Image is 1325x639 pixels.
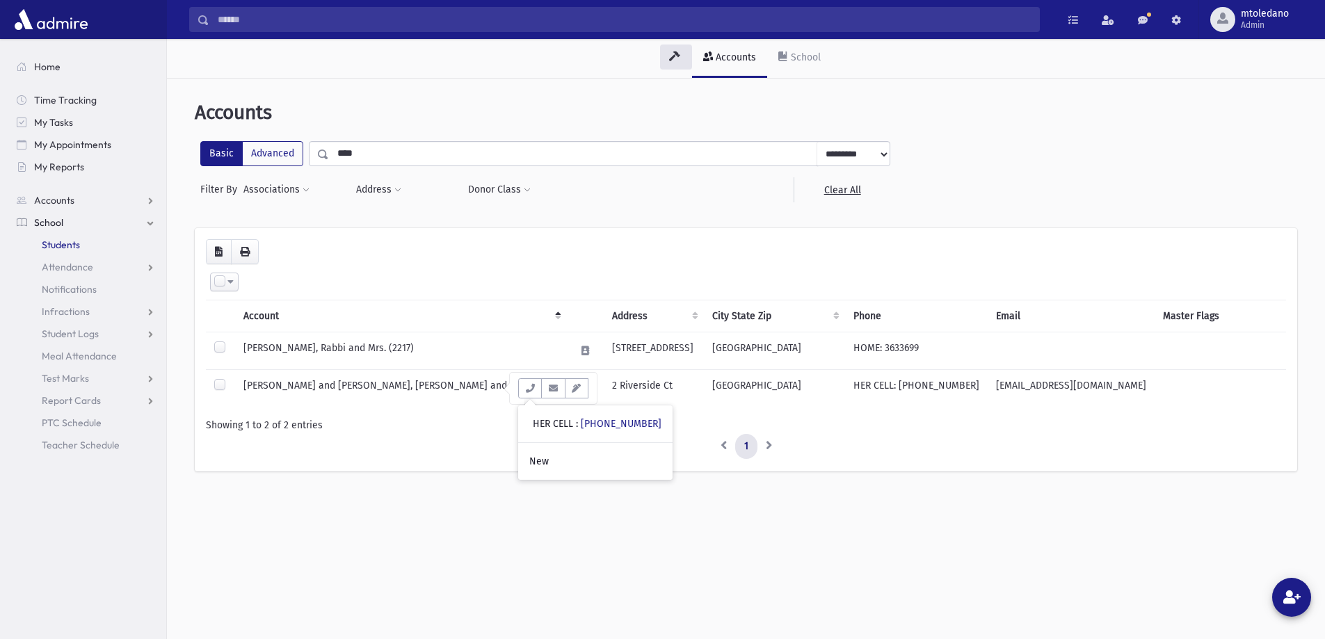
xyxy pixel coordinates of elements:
span: Student Logs [42,327,99,340]
th: City State Zip : activate to sort column ascending [704,300,844,332]
a: Clear All [794,177,890,202]
span: Time Tracking [34,94,97,106]
td: HOME: 3633699 [845,332,988,370]
th: Master Flags [1155,300,1286,332]
span: Test Marks [42,372,89,385]
div: Accounts [713,51,756,63]
span: Meal Attendance [42,350,117,362]
div: FilterModes [200,141,303,166]
span: Admin [1241,19,1289,31]
a: Accounts [692,39,767,78]
label: Advanced [242,141,303,166]
label: Basic [200,141,243,166]
a: Accounts [6,189,166,211]
span: Infractions [42,305,90,318]
span: School [34,216,63,229]
a: Meal Attendance [6,345,166,367]
span: Report Cards [42,394,101,407]
a: Student Logs [6,323,166,345]
a: School [6,211,166,234]
span: My Appointments [34,138,111,151]
span: Attendance [42,261,93,273]
th: Email [988,300,1155,332]
span: Teacher Schedule [42,439,120,451]
button: Print [231,239,259,264]
td: [GEOGRAPHIC_DATA] [704,332,844,370]
a: My Reports [6,156,166,178]
td: [GEOGRAPHIC_DATA] [704,370,844,407]
a: Test Marks [6,367,166,389]
td: HER CELL: [PHONE_NUMBER] [845,370,988,407]
a: My Appointments [6,134,166,156]
a: School [767,39,832,78]
span: Students [42,238,80,251]
a: Notifications [6,278,166,300]
a: Home [6,56,166,78]
span: PTC Schedule [42,416,102,429]
span: Filter By [200,182,243,197]
div: Showing 1 to 2 of 2 entries [206,418,1286,432]
button: Donor Class [467,177,531,202]
span: Notifications [42,283,97,296]
button: Email Templates [565,378,588,398]
span: Accounts [195,101,272,124]
a: Infractions [6,300,166,323]
td: [STREET_ADDRESS] [604,332,704,370]
button: Address [355,177,402,202]
a: PTC Schedule [6,412,166,434]
th: Address : activate to sort column ascending [604,300,704,332]
th: Phone [845,300,988,332]
a: Students [6,234,166,256]
button: CSV [206,239,232,264]
span: My Tasks [34,116,73,129]
button: Associations [243,177,310,202]
img: AdmirePro [11,6,91,33]
div: HER CELL [533,416,661,431]
a: [PHONE_NUMBER] [581,418,661,430]
div: School [788,51,821,63]
span: : [576,418,578,430]
span: Accounts [34,194,74,207]
td: 2 Riverside Ct [604,370,704,407]
a: New [518,448,673,474]
td: [EMAIL_ADDRESS][DOMAIN_NAME] [988,370,1155,407]
input: Search [209,7,1039,32]
a: 1 [735,434,757,459]
td: [PERSON_NAME] and [PERSON_NAME], [PERSON_NAME] and Mrs. (4208) [235,370,567,407]
span: Home [34,60,61,73]
span: My Reports [34,161,84,173]
span: mtoledano [1241,8,1289,19]
a: Teacher Schedule [6,434,166,456]
th: Account: activate to sort column descending [235,300,567,332]
td: [PERSON_NAME], Rabbi and Mrs. (2217) [235,332,567,370]
a: My Tasks [6,111,166,134]
a: Report Cards [6,389,166,412]
a: Attendance [6,256,166,278]
a: Time Tracking [6,89,166,111]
